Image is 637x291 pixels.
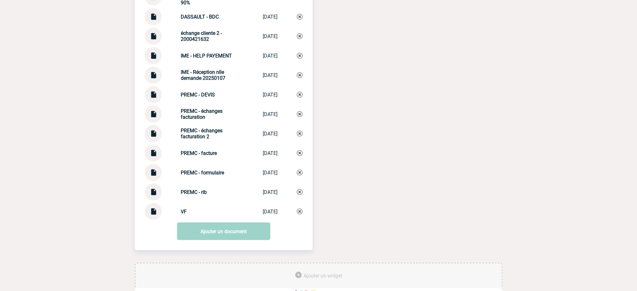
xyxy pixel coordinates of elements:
[297,170,303,175] img: Supprimer
[181,209,187,215] strong: VF
[297,111,303,117] img: Supprimer
[263,189,278,195] div: [DATE]
[297,209,303,214] img: Supprimer
[181,150,217,156] strong: PREMC - facture
[263,170,278,176] div: [DATE]
[181,108,223,120] strong: PREMC - échanges facturation
[263,72,278,78] div: [DATE]
[297,72,303,78] img: Supprimer
[181,69,226,81] strong: IME - Réception nlle demande 20250107
[135,263,502,289] div: Ajouter des outils d'aide à la gestion de votre événement
[297,189,303,195] img: Supprimer
[263,150,278,156] div: [DATE]
[181,189,207,195] strong: PREMC - rib
[263,131,278,137] div: [DATE]
[181,92,215,98] strong: PREMC - DEVIS
[181,53,232,59] strong: IME - HELP PAYEMENT
[263,53,278,59] div: [DATE]
[181,30,222,42] strong: échange cliente 2 - 2000421632
[181,128,223,140] strong: PREMC - échanges facturation 2
[263,209,278,215] div: [DATE]
[297,33,303,39] img: Supprimer
[263,92,278,98] div: [DATE]
[304,273,342,279] span: Ajouter un widget
[297,92,303,97] img: Supprimer
[177,222,270,240] a: Ajouter un document
[297,131,303,136] img: Supprimer
[297,150,303,156] img: Supprimer
[297,53,303,58] img: Supprimer
[263,14,278,20] div: [DATE]
[263,111,278,117] div: [DATE]
[297,14,303,19] img: Supprimer
[263,33,278,39] div: [DATE]
[181,14,219,20] strong: DASSAULT - BDC
[181,170,224,176] strong: PREMC - formulaire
